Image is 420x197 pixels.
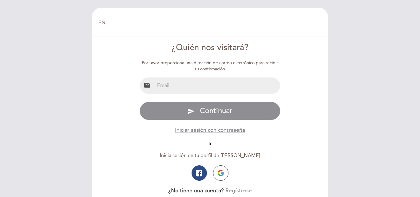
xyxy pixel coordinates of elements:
[218,170,224,176] img: icon-google.png
[140,42,281,54] div: ¿Quién nos visitará?
[204,141,216,146] span: ó
[140,102,281,120] button: send Continuar
[140,152,281,159] div: Inicia sesión en tu perfil de [PERSON_NAME]
[187,108,195,115] i: send
[175,126,245,134] button: Iniciar sesión con contraseña
[140,60,281,72] div: Por favor proporciona una dirección de correo electrónico para recibir tu confirmación
[200,106,232,115] span: Continuar
[168,187,224,194] span: ¿No tiene una cuenta?
[144,81,151,89] i: email
[155,77,280,94] input: Email
[225,187,252,195] button: Regístrese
